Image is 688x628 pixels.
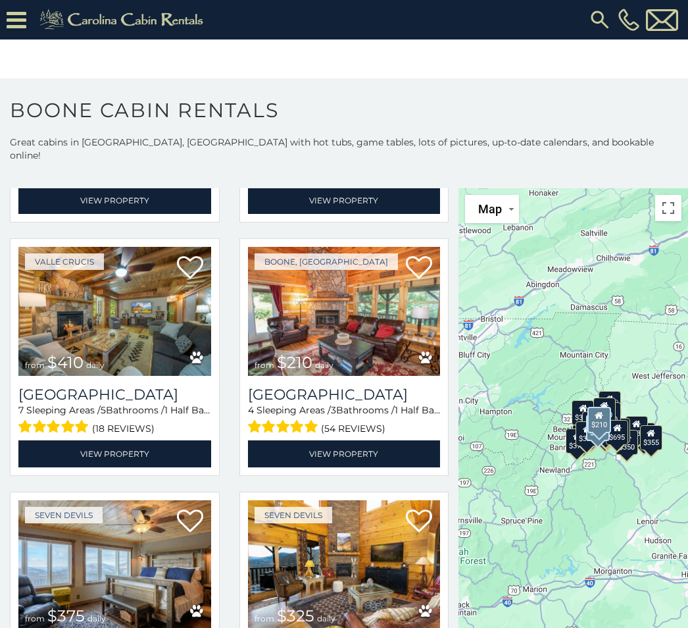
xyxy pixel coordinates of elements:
[248,247,441,376] a: Willow Valley View from $210 daily
[255,253,398,270] a: Boone, [GEOGRAPHIC_DATA]
[599,391,621,416] div: $525
[607,418,629,443] div: $380
[164,404,224,416] span: 1 Half Baths /
[18,386,211,404] a: [GEOGRAPHIC_DATA]
[576,421,598,446] div: $325
[572,400,594,425] div: $305
[248,187,441,214] a: View Property
[586,415,610,441] div: $225
[478,202,502,216] span: Map
[406,255,432,282] a: Add to favorites
[255,614,274,623] span: from
[640,425,662,450] div: $355
[321,420,385,437] span: (54 reviews)
[25,614,45,623] span: from
[18,247,211,376] a: Mountainside Lodge from $410 daily
[18,386,211,404] h3: Mountainside Lodge
[18,187,211,214] a: View Property
[587,407,610,433] div: $210
[465,195,519,223] button: Change map style
[655,195,681,221] button: Toggle fullscreen view
[588,8,612,32] img: search-regular.svg
[593,398,615,423] div: $320
[86,360,105,370] span: daily
[277,606,314,625] span: $325
[33,7,214,33] img: Khaki-logo.png
[25,360,45,370] span: from
[615,9,643,31] a: [PHONE_NUMBER]
[47,353,84,372] span: $410
[18,404,211,437] div: Sleeping Areas / Bathrooms / Sleeps:
[177,508,203,536] a: Add to favorites
[87,614,106,623] span: daily
[25,507,103,523] a: Seven Devils
[248,247,441,376] img: Willow Valley View
[25,253,104,270] a: Valle Crucis
[606,420,628,445] div: $695
[317,614,335,623] span: daily
[177,255,203,282] a: Add to favorites
[248,386,441,404] h3: Willow Valley View
[248,404,254,416] span: 4
[18,247,211,376] img: Mountainside Lodge
[406,508,432,536] a: Add to favorites
[92,420,155,437] span: (18 reviews)
[331,404,336,416] span: 3
[248,386,441,404] a: [GEOGRAPHIC_DATA]
[255,360,274,370] span: from
[255,507,332,523] a: Seven Devils
[248,404,441,437] div: Sleeping Areas / Bathrooms / Sleeps:
[18,404,24,416] span: 7
[277,353,312,372] span: $210
[616,430,638,455] div: $350
[18,440,211,467] a: View Property
[395,404,455,416] span: 1 Half Baths /
[625,416,647,441] div: $930
[248,440,441,467] a: View Property
[566,429,588,454] div: $375
[315,360,333,370] span: daily
[47,606,85,625] span: $375
[101,404,106,416] span: 5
